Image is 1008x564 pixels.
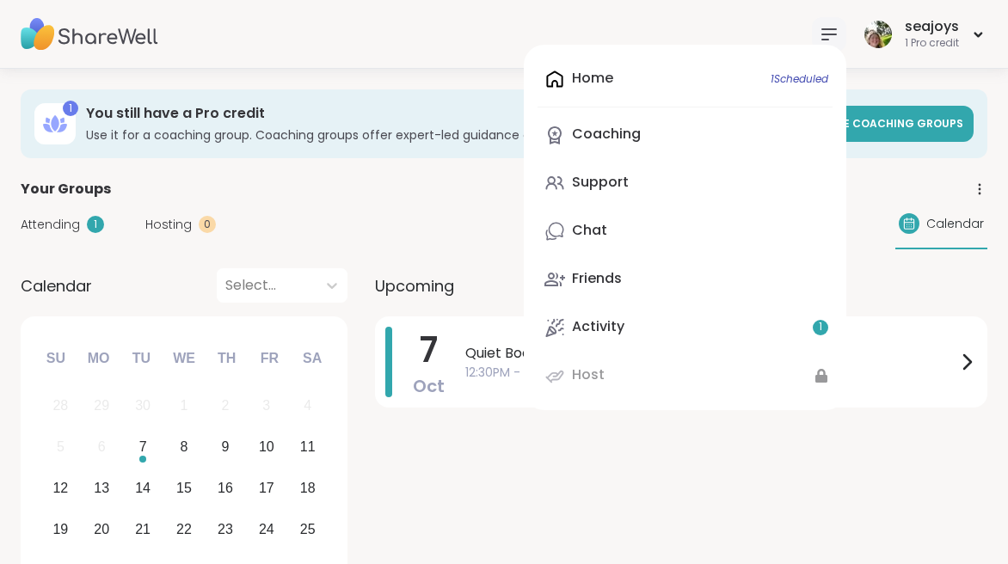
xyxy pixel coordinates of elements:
[208,340,246,377] div: Th
[248,388,285,425] div: Not available Friday, October 3rd, 2025
[289,470,326,507] div: Choose Saturday, October 18th, 2025
[207,511,244,548] div: Choose Thursday, October 23rd, 2025
[221,435,229,458] div: 9
[21,179,111,199] span: Your Groups
[300,518,316,541] div: 25
[139,435,147,458] div: 7
[300,476,316,500] div: 18
[538,307,833,348] a: Activity1
[181,394,188,417] div: 1
[63,101,78,116] div: 1
[420,326,438,374] span: 7
[83,429,120,466] div: Not available Monday, October 6th, 2025
[199,216,216,233] div: 0
[300,435,316,458] div: 11
[52,518,68,541] div: 19
[145,216,192,234] span: Hosting
[905,17,959,36] div: seajoys
[250,340,288,377] div: Fr
[86,104,783,123] h3: You still have a Pro credit
[289,429,326,466] div: Choose Saturday, October 11th, 2025
[259,476,274,500] div: 17
[289,511,326,548] div: Choose Saturday, October 25th, 2025
[42,470,79,507] div: Choose Sunday, October 12th, 2025
[538,162,833,204] a: Support
[166,470,203,507] div: Choose Wednesday, October 15th, 2025
[83,511,120,548] div: Choose Monday, October 20th, 2025
[248,429,285,466] div: Choose Friday, October 10th, 2025
[122,340,160,377] div: Tu
[94,518,109,541] div: 20
[98,435,106,458] div: 6
[21,216,80,234] span: Attending
[125,511,162,548] div: Choose Tuesday, October 21st, 2025
[572,317,624,336] div: Activity
[37,340,75,377] div: Su
[218,518,233,541] div: 23
[166,429,203,466] div: Choose Wednesday, October 8th, 2025
[538,259,833,300] a: Friends
[87,216,104,233] div: 1
[176,476,192,500] div: 15
[803,116,963,131] span: Explore Coaching Groups
[57,435,65,458] div: 5
[135,394,151,417] div: 30
[21,274,92,297] span: Calendar
[94,476,109,500] div: 13
[413,374,445,398] span: Oct
[864,21,892,48] img: seajoys
[304,394,311,417] div: 4
[572,269,622,288] div: Friends
[42,511,79,548] div: Choose Sunday, October 19th, 2025
[572,125,641,144] div: Coaching
[135,476,151,500] div: 14
[166,388,203,425] div: Not available Wednesday, October 1st, 2025
[52,394,68,417] div: 28
[819,320,822,334] span: 1
[83,470,120,507] div: Choose Monday, October 13th, 2025
[375,274,454,297] span: Upcoming
[262,394,270,417] div: 3
[221,394,229,417] div: 2
[86,126,783,144] h3: Use it for a coaching group. Coaching groups offer expert-led guidance and growth tools.
[905,36,959,51] div: 1 Pro credit
[207,470,244,507] div: Choose Thursday, October 16th, 2025
[135,518,151,541] div: 21
[293,340,331,377] div: Sa
[125,388,162,425] div: Not available Tuesday, September 30th, 2025
[289,388,326,425] div: Not available Saturday, October 4th, 2025
[572,221,607,240] div: Chat
[465,343,956,364] span: Quiet Body Doubling For Productivity - [DATE]
[218,476,233,500] div: 16
[52,476,68,500] div: 12
[166,511,203,548] div: Choose Wednesday, October 22nd, 2025
[572,173,629,192] div: Support
[79,340,117,377] div: Mo
[176,518,192,541] div: 22
[83,388,120,425] div: Not available Monday, September 29th, 2025
[465,364,956,382] span: 12:30PM - 2:00PM PDT
[181,435,188,458] div: 8
[125,429,162,466] div: Choose Tuesday, October 7th, 2025
[572,365,605,384] div: Host
[248,511,285,548] div: Choose Friday, October 24th, 2025
[94,394,109,417] div: 29
[248,470,285,507] div: Choose Friday, October 17th, 2025
[259,518,274,541] div: 24
[259,435,274,458] div: 10
[42,388,79,425] div: Not available Sunday, September 28th, 2025
[538,355,833,396] a: Host
[125,470,162,507] div: Choose Tuesday, October 14th, 2025
[538,114,833,156] a: Coaching
[207,388,244,425] div: Not available Thursday, October 2nd, 2025
[165,340,203,377] div: We
[793,106,974,142] a: Explore Coaching Groups
[21,4,158,64] img: ShareWell Nav Logo
[926,215,984,233] span: Calendar
[538,211,833,252] a: Chat
[42,429,79,466] div: Not available Sunday, October 5th, 2025
[207,429,244,466] div: Choose Thursday, October 9th, 2025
